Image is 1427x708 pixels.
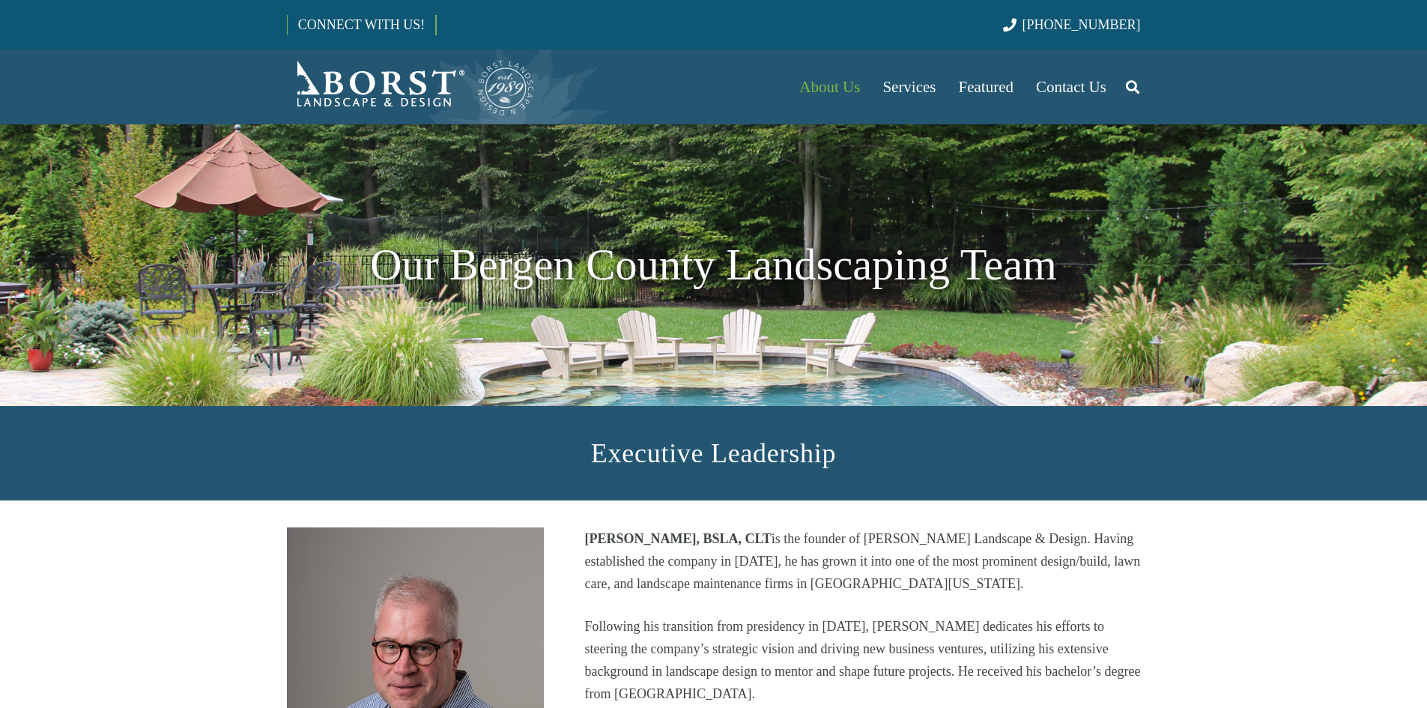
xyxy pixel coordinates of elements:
[584,527,1140,595] p: is the founder of [PERSON_NAME] Landscape & Design. Having established the company in [DATE], he ...
[287,57,536,117] a: Borst-Logo
[1003,17,1140,32] a: [PHONE_NUMBER]
[788,49,871,124] a: About Us
[959,78,1014,96] span: Featured
[1036,78,1106,96] span: Contact Us
[799,78,860,96] span: About Us
[882,78,936,96] span: Services
[1118,68,1148,106] a: Search
[1022,17,1141,32] span: [PHONE_NUMBER]
[871,49,947,124] a: Services
[287,232,1141,298] h1: Our Bergen County Landscaping Team
[1025,49,1118,124] a: Contact Us
[288,7,435,43] a: CONNECT WITH US!
[287,433,1141,473] h2: Executive Leadership
[584,531,771,546] strong: [PERSON_NAME], BSLA, CLT
[948,49,1025,124] a: Featured
[584,615,1140,705] p: Following his transition from presidency in [DATE], [PERSON_NAME] dedicates his efforts to steeri...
